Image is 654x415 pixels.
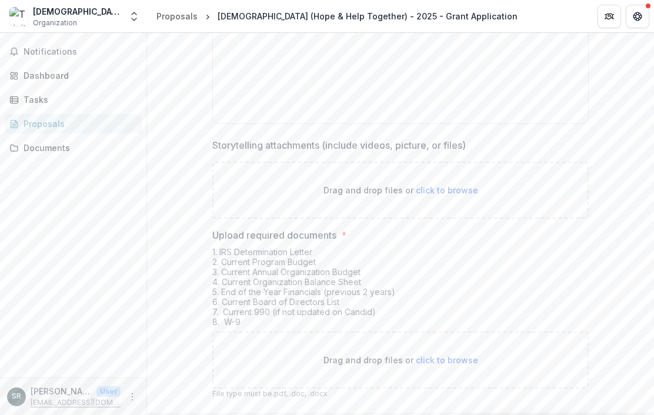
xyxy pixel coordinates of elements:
[125,390,139,404] button: More
[24,142,132,154] div: Documents
[24,47,137,57] span: Notifications
[33,18,77,28] span: Organization
[9,7,28,26] img: Trinity Lutheran Church (Hope & Help Together)
[156,10,198,22] div: Proposals
[24,118,132,130] div: Proposals
[212,138,466,152] p: Storytelling attachments (include videos, picture, or files)
[218,10,518,22] div: [DEMOGRAPHIC_DATA] (Hope & Help Together) - 2025 - Grant Application
[212,228,336,242] p: Upload required documents
[126,5,142,28] button: Open entity switcher
[152,8,202,25] a: Proposals
[31,385,92,397] p: [PERSON_NAME]
[5,66,142,85] a: Dashboard
[33,5,121,18] div: [DEMOGRAPHIC_DATA] (Hope & Help Together)
[96,386,121,397] p: User
[323,184,478,196] p: Drag and drop files or
[5,138,142,158] a: Documents
[5,90,142,109] a: Tasks
[626,5,649,28] button: Get Help
[5,42,142,61] button: Notifications
[598,5,621,28] button: Partners
[323,354,478,366] p: Drag and drop files or
[24,69,132,82] div: Dashboard
[212,247,589,332] div: 1. IRS Determination Letter 2. Current Program Budget 3. Current Annual Organization Budget 4. Cu...
[416,185,478,195] span: click to browse
[416,355,478,365] span: click to browse
[212,389,589,399] p: File type must be .pdf, .doc, .docx
[152,8,522,25] nav: breadcrumb
[5,114,142,133] a: Proposals
[24,93,132,106] div: Tasks
[12,393,21,400] div: Sue Ruppel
